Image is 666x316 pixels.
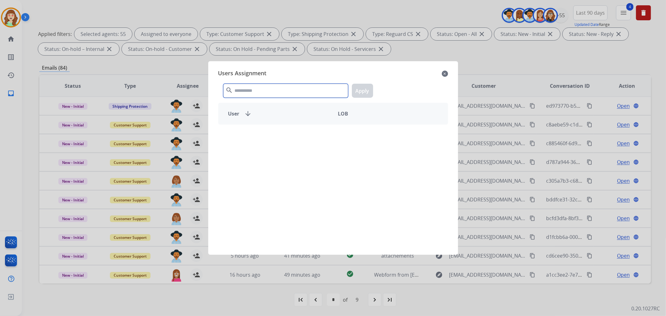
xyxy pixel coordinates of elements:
[338,110,348,117] span: LOB
[244,110,252,117] mat-icon: arrow_downward
[218,69,267,79] span: Users Assignment
[352,84,373,98] button: Apply
[442,70,448,77] mat-icon: close
[226,86,233,94] mat-icon: search
[223,110,333,117] div: User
